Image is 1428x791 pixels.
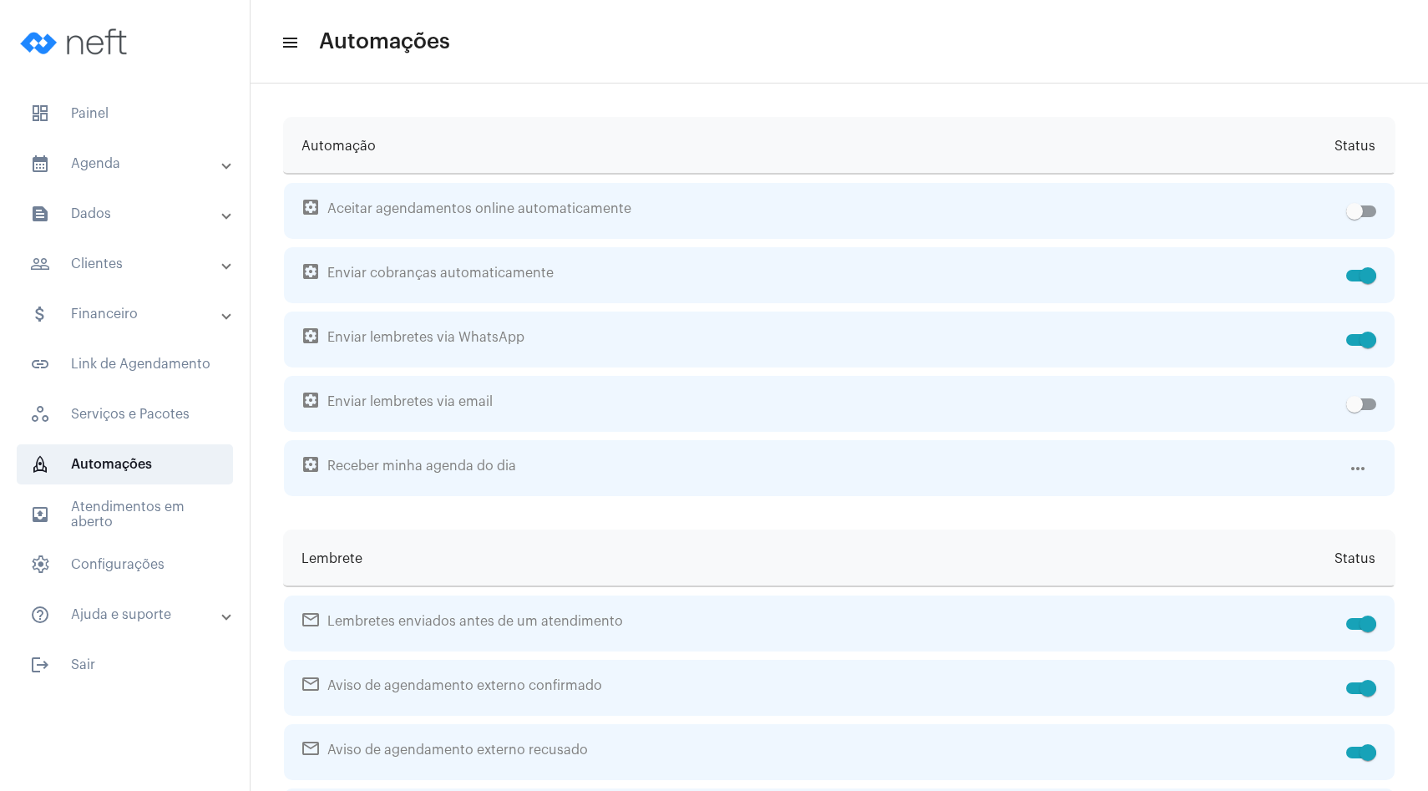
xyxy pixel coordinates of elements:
span: Enviar lembretes via WhatsApp [302,312,1339,368]
mat-icon: settings_applications [301,261,321,281]
mat-icon: sidenav icon [30,254,50,274]
span: Serviços e Pacotes [17,394,233,434]
span: Enviar lembretes via email [302,376,1339,432]
span: Status [1334,530,1375,587]
span: Link de Agendamento [17,344,233,384]
mat-panel-title: Agenda [30,154,223,174]
mat-panel-title: Ajuda e suporte [30,605,223,625]
mat-panel-title: Dados [30,204,223,224]
mat-panel-title: Clientes [30,254,223,274]
span: Automações [319,28,450,55]
span: sidenav icon [30,404,50,424]
mat-expansion-panel-header: sidenav iconAgenda [10,144,250,184]
mat-icon: sidenav icon [30,154,50,174]
mat-icon: more_horiz [1348,459,1368,479]
mat-icon: sidenav icon [30,605,50,625]
span: Aviso de agendamento externo recusado [302,724,1339,780]
img: logo-neft-novo-2.png [13,8,139,75]
span: Automação [301,118,376,175]
mat-icon: sidenav icon [30,505,50,525]
span: Status [1334,118,1375,175]
mat-panel-title: Financeiro [30,304,223,324]
span: Painel [17,94,233,134]
span: Aceitar agendamentos online automaticamente [302,183,1339,239]
span: Configurações [17,545,233,585]
mat-icon: sidenav icon [30,655,50,675]
mat-icon: mail_outline [301,610,321,630]
span: Atendimentos em aberto [17,494,233,535]
span: sidenav icon [30,454,50,474]
span: sidenav icon [30,555,50,575]
mat-expansion-panel-header: sidenav iconFinanceiro [10,294,250,334]
mat-expansion-panel-header: sidenav iconAjuda e suporte [10,595,250,635]
mat-expansion-panel-header: sidenav iconDados [10,194,250,234]
span: Lembrete [301,530,362,587]
span: Enviar cobranças automaticamente [302,247,1339,303]
mat-expansion-panel-header: sidenav iconClientes [10,244,250,284]
mat-icon: settings_applications [301,454,321,474]
mat-icon: mail_outline [301,674,321,694]
mat-icon: sidenav icon [281,33,297,53]
mat-icon: settings_applications [301,326,321,346]
span: Lembretes enviados antes de um atendimento [302,596,1339,652]
span: sidenav icon [30,104,50,124]
mat-icon: sidenav icon [30,204,50,224]
span: Aviso de agendamento externo confirmado [302,660,1339,716]
span: Receber minha agenda do dia [302,440,1341,496]
mat-icon: sidenav icon [30,354,50,374]
span: Automações [17,444,233,484]
mat-icon: settings_applications [301,390,321,410]
span: Sair [17,645,233,685]
mat-icon: sidenav icon [30,304,50,324]
mat-icon: mail_outline [301,738,321,758]
mat-icon: settings_applications [301,197,321,217]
